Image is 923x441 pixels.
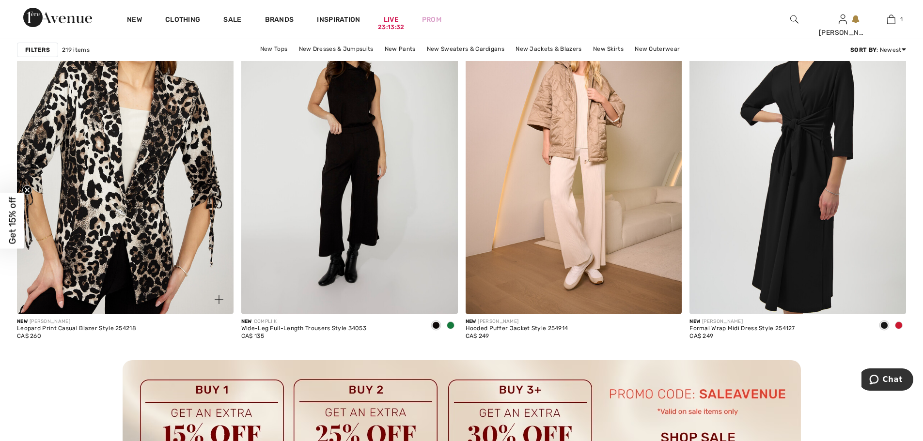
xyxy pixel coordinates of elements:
a: Clothing [165,15,200,26]
span: New [689,319,700,324]
img: plus_v2.svg [215,295,223,304]
span: 219 items [62,46,90,54]
span: New [466,319,476,324]
span: CA$ 135 [241,333,264,339]
a: New Dresses & Jumpsuits [294,43,378,55]
span: New [17,319,28,324]
div: Wide-Leg Full-Length Trousers Style 34053 [241,325,366,332]
div: Formal Wrap Midi Dress Style 254127 [689,325,795,332]
img: 1ère Avenue [23,8,92,27]
a: Brands [265,15,294,26]
span: 1 [900,15,903,24]
span: Get 15% off [7,197,18,244]
a: Sign In [839,15,847,24]
span: New [241,319,252,324]
div: Leopard Print Casual Blazer Style 254218 [17,325,136,332]
a: Sale [223,15,241,26]
a: Live23:13:32 [384,15,399,25]
a: New Jackets & Blazers [511,43,586,55]
span: CA$ 260 [17,333,41,339]
a: New [127,15,142,26]
button: Close teaser [22,185,32,195]
div: [PERSON_NAME] [689,318,795,325]
div: [PERSON_NAME] [466,318,568,325]
a: New Sweaters & Cardigans [422,43,509,55]
a: 1 [867,14,915,25]
div: COMPLI K [241,318,366,325]
strong: Filters [25,46,50,54]
div: Black [429,318,443,334]
a: New Skirts [588,43,628,55]
div: Forest [443,318,458,334]
div: 23:13:32 [378,23,404,32]
div: Black [877,318,892,334]
a: New Outerwear [630,43,685,55]
iframe: Opens a widget where you can chat to one of our agents [861,368,913,393]
span: Inspiration [317,15,360,26]
span: CA$ 249 [466,333,489,339]
img: My Bag [887,14,895,25]
div: Hooded Puffer Jacket Style 254914 [466,325,568,332]
span: CA$ 249 [689,333,713,339]
a: Prom [422,15,441,25]
a: New Pants [380,43,421,55]
div: [PERSON_NAME] [819,28,866,38]
img: search the website [790,14,798,25]
div: [PERSON_NAME] [17,318,136,325]
div: Deep cherry [892,318,906,334]
img: My Info [839,14,847,25]
div: : Newest [850,46,906,54]
a: New Tops [255,43,292,55]
strong: Sort By [850,46,876,53]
